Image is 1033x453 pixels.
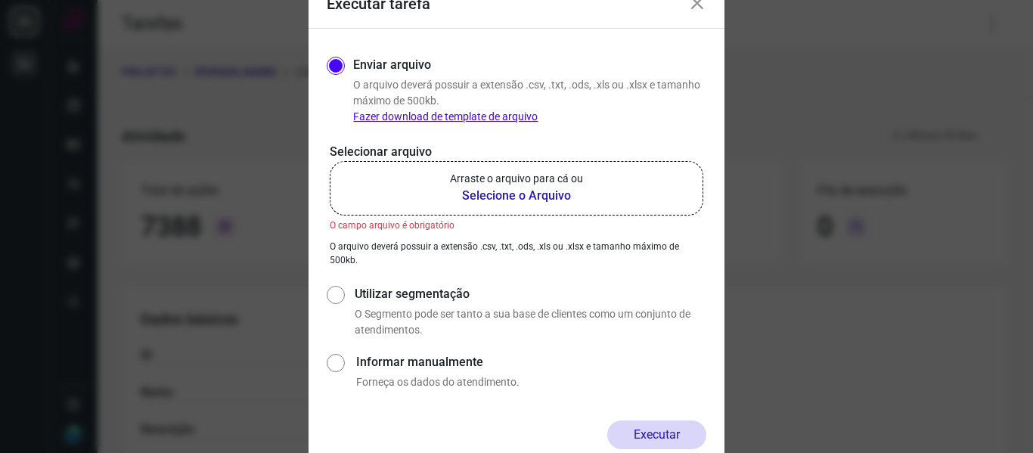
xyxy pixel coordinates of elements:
[450,171,583,187] p: Arraste o arquivo para cá ou
[607,420,706,449] button: Executar
[353,56,431,74] label: Enviar arquivo
[330,220,454,231] span: O campo arquivo é obrigatório
[450,187,583,205] b: Selecione o Arquivo
[330,143,703,161] p: Selecionar arquivo
[353,77,706,125] p: O arquivo deverá possuir a extensão .csv, .txt, .ods, .xls ou .xlsx e tamanho máximo de 500kb.
[330,240,703,267] p: O arquivo deverá possuir a extensão .csv, .txt, .ods, .xls ou .xlsx e tamanho máximo de 500kb.
[356,374,706,390] p: Forneça os dados do atendimento.
[353,110,538,123] a: Fazer download de template de arquivo
[356,353,706,371] label: Informar manualmente
[355,285,706,303] label: Utilizar segmentação
[355,306,706,338] p: O Segmento pode ser tanto a sua base de clientes como um conjunto de atendimentos.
